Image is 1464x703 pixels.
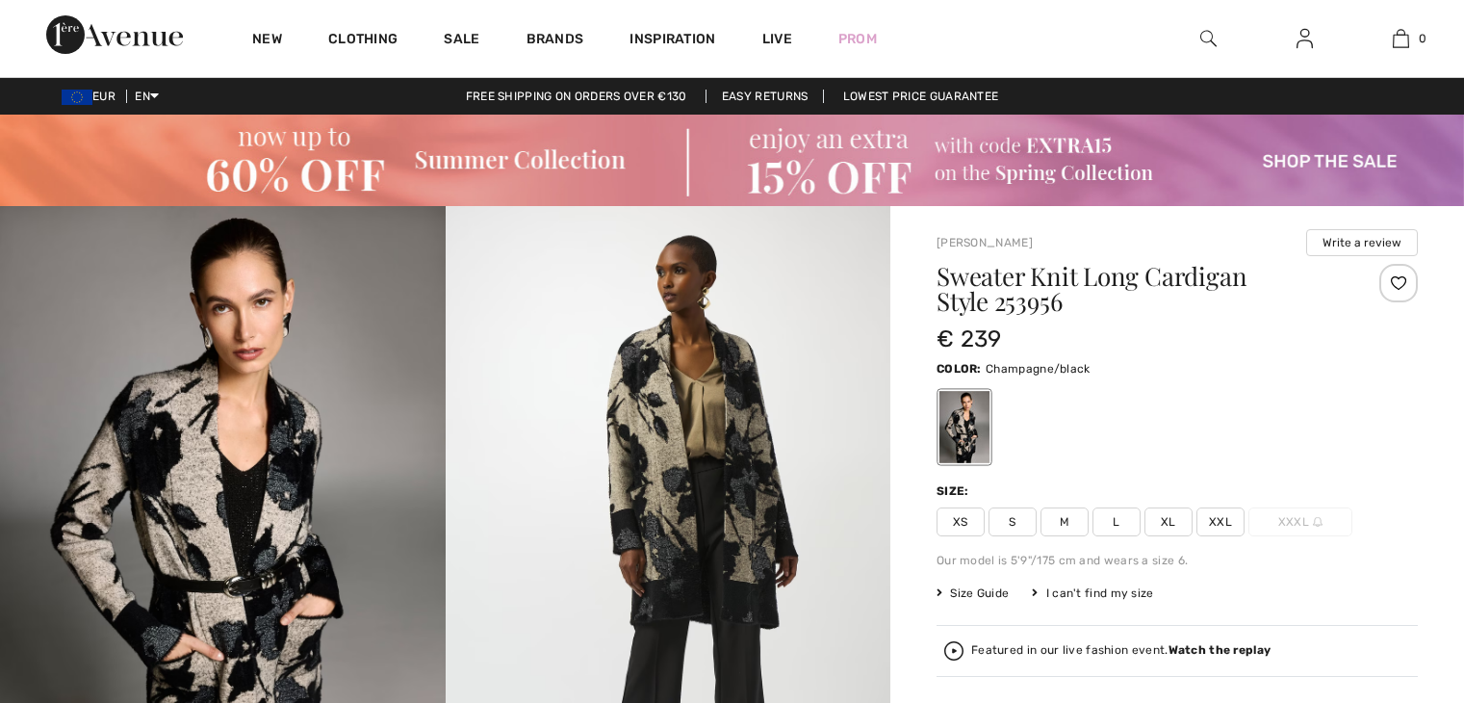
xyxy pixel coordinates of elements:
span: EN [135,90,159,103]
a: Brands [527,31,584,51]
span: Inspiration [629,31,715,51]
div: Size: [937,482,973,500]
a: Free shipping on orders over €130 [450,90,703,103]
img: Watch the replay [944,641,963,661]
a: Prom [838,29,877,49]
span: 0 [1419,30,1426,47]
iframe: Opens a widget where you can find more information [1341,559,1445,607]
button: Write a review [1306,229,1418,256]
img: Euro [62,90,92,105]
a: [PERSON_NAME] [937,236,1033,249]
img: search the website [1200,27,1217,50]
a: Clothing [328,31,398,51]
span: L [1092,508,1141,536]
a: Lowest Price Guarantee [828,90,1015,103]
span: XXXL [1248,508,1352,536]
span: XS [937,508,985,536]
span: S [989,508,1037,536]
a: Live [762,29,792,49]
span: XL [1144,508,1193,536]
span: Size Guide [937,585,1009,602]
img: My Bag [1393,27,1409,50]
a: 0 [1353,27,1448,50]
a: Sale [444,31,479,51]
span: XXL [1196,508,1245,536]
img: ring-m.svg [1313,517,1323,527]
a: Easy Returns [706,90,825,103]
span: Color: [937,362,982,376]
a: New [252,31,282,51]
span: M [1040,508,1089,536]
div: I can't find my size [1032,585,1153,602]
div: Our model is 5'9"/175 cm and wears a size 6. [937,552,1418,569]
a: Sign In [1281,27,1328,51]
span: Champagne/black [986,362,1091,376]
div: Featured in our live fashion event. [971,644,1271,657]
h1: Sweater Knit Long Cardigan Style 253956 [937,264,1338,314]
span: EUR [62,90,123,103]
strong: Watch the replay [1169,643,1271,657]
span: € 239 [937,325,1002,352]
img: My Info [1297,27,1313,50]
div: Champagne/black [939,391,989,463]
img: 1ère Avenue [46,15,183,54]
